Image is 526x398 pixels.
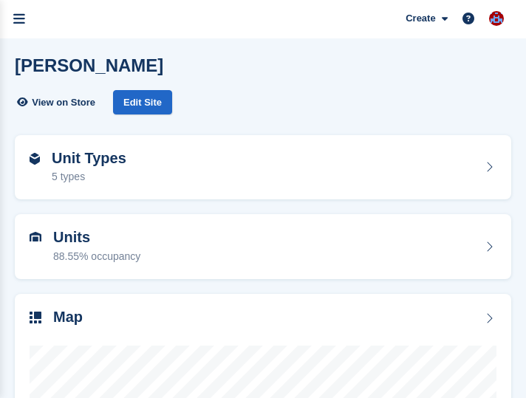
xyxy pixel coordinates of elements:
h2: [PERSON_NAME] [15,55,163,75]
span: View on Store [32,95,95,110]
img: map-icn-33ee37083ee616e46c38cad1a60f524a97daa1e2b2c8c0bc3eb3415660979fc1.svg [30,312,41,323]
a: View on Store [15,90,101,114]
img: unit-type-icn-2b2737a686de81e16bb02015468b77c625bbabd49415b5ef34ead5e3b44a266d.svg [30,153,40,165]
img: Scott Ritchie [489,11,504,26]
div: Edit Site [113,90,172,114]
a: Units 88.55% occupancy [15,214,511,279]
h2: Map [53,309,83,326]
div: 5 types [52,169,126,185]
a: Unit Types 5 types [15,135,511,200]
h2: Unit Types [52,150,126,167]
a: Edit Site [113,90,172,120]
h2: Units [53,229,140,246]
span: Create [406,11,435,26]
div: 88.55% occupancy [53,249,140,264]
img: unit-icn-7be61d7bf1b0ce9d3e12c5938cc71ed9869f7b940bace4675aadf7bd6d80202e.svg [30,232,41,242]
